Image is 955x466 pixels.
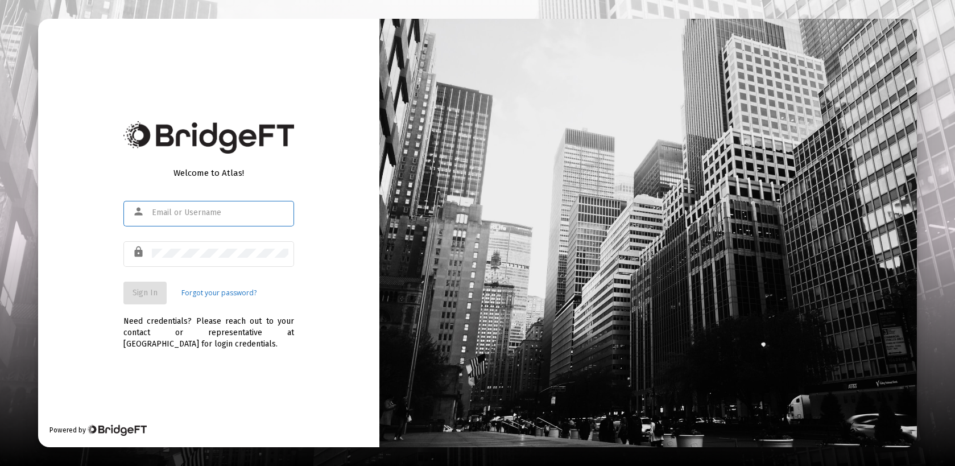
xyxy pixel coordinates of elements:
span: Sign In [133,288,158,298]
div: Powered by [49,424,147,436]
div: Welcome to Atlas! [123,167,294,179]
input: Email or Username [152,208,288,217]
img: Bridge Financial Technology Logo [123,121,294,154]
button: Sign In [123,282,167,304]
a: Forgot your password? [181,287,257,299]
mat-icon: person [133,205,146,218]
mat-icon: lock [133,245,146,259]
div: Need credentials? Please reach out to your contact or representative at [GEOGRAPHIC_DATA] for log... [123,304,294,350]
img: Bridge Financial Technology Logo [87,424,147,436]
